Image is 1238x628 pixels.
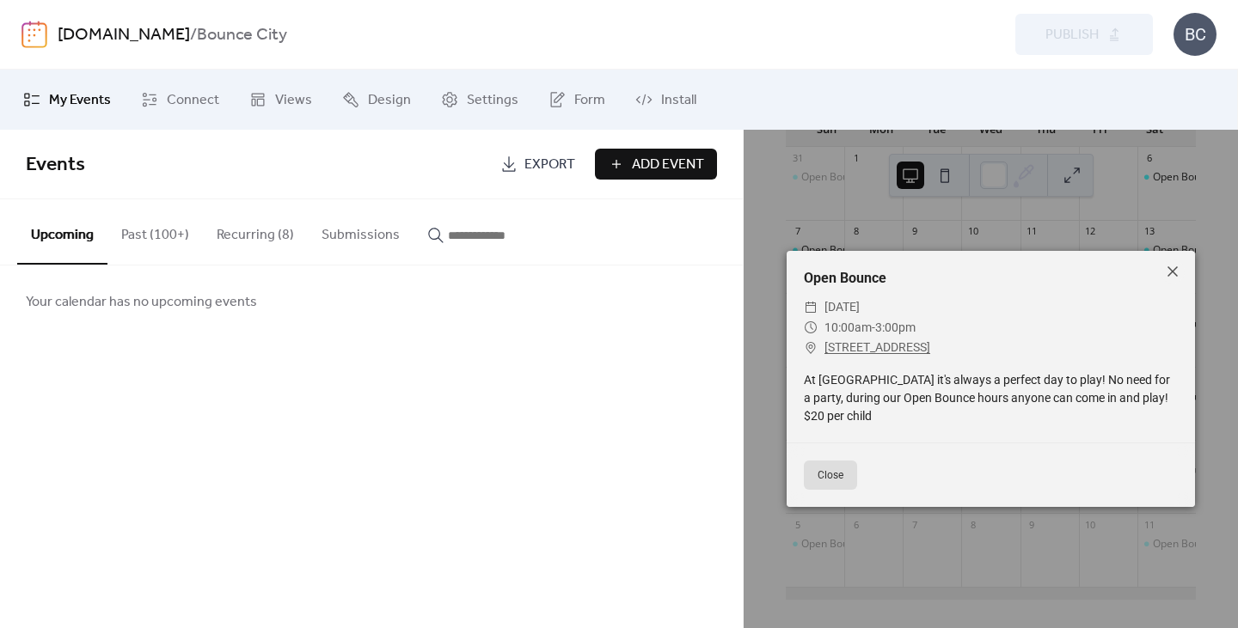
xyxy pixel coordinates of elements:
span: Views [275,90,312,111]
span: Settings [467,90,518,111]
img: logo [21,21,47,48]
div: ​ [804,297,818,318]
span: - [872,320,875,334]
span: Design [368,90,411,111]
a: Settings [428,76,531,123]
span: Your calendar has no upcoming events [26,292,257,313]
div: BC [1174,13,1217,56]
a: Design [329,76,424,123]
span: Events [26,146,85,184]
a: Install [622,76,709,123]
div: At [GEOGRAPHIC_DATA] it's always a perfect day to play! No need for a party, during our Open Boun... [787,371,1195,425]
a: Connect [128,76,232,123]
span: 10:00am [824,320,872,334]
a: Export [487,149,588,180]
span: My Events [49,90,111,111]
button: Recurring (8) [203,199,308,263]
span: Install [661,90,696,111]
a: [STREET_ADDRESS] [824,338,930,358]
div: ​ [804,318,818,338]
button: Past (100+) [107,199,203,263]
span: Add Event [632,155,704,175]
button: Add Event [595,149,717,180]
b: Bounce City [197,19,287,52]
div: Open Bounce [787,268,1195,289]
a: [DOMAIN_NAME] [58,19,190,52]
span: Form [574,90,605,111]
a: My Events [10,76,124,123]
span: [DATE] [824,297,860,318]
span: 3:00pm [875,320,916,334]
a: Form [536,76,618,123]
span: Connect [167,90,219,111]
b: / [190,19,197,52]
button: Close [804,460,857,490]
span: Export [524,155,575,175]
a: Views [236,76,325,123]
button: Submissions [308,199,414,263]
div: ​ [804,338,818,358]
button: Upcoming [17,199,107,265]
